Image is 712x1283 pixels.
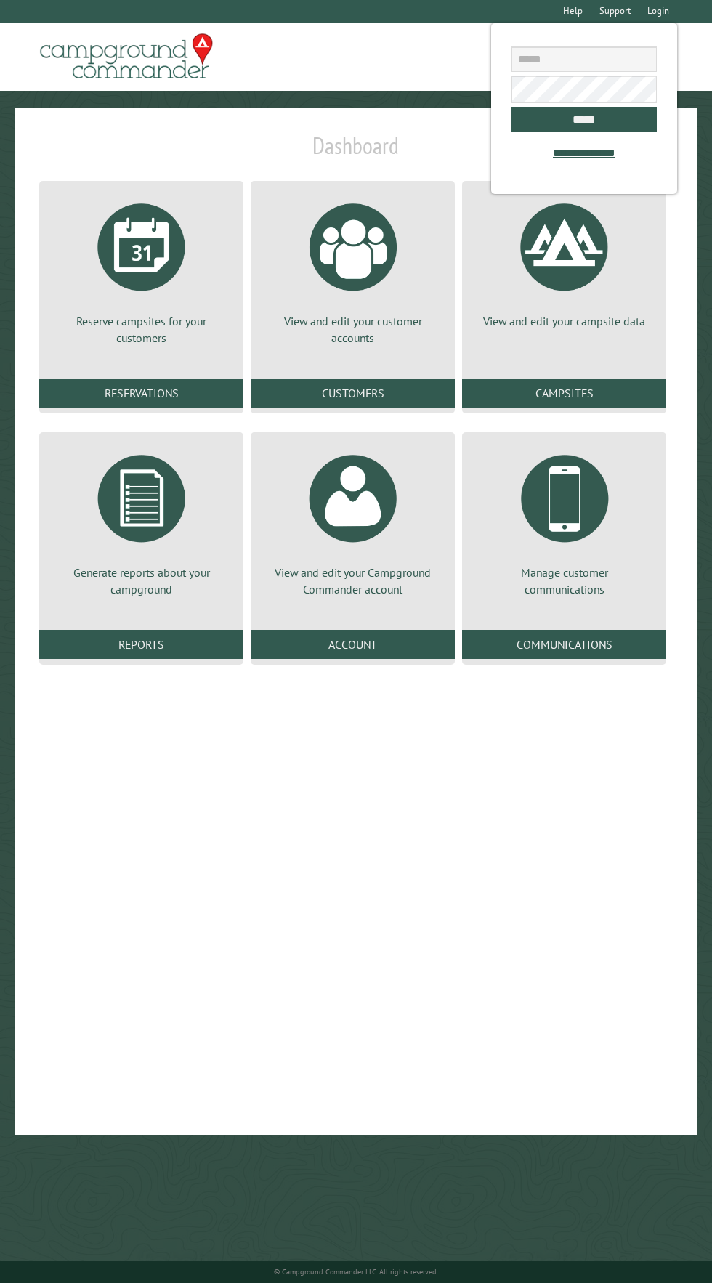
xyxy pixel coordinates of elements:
p: View and edit your Campground Commander account [268,564,437,597]
a: Generate reports about your campground [57,444,226,597]
p: Reserve campsites for your customers [57,313,226,346]
a: Reserve campsites for your customers [57,193,226,346]
p: Manage customer communications [480,564,649,597]
a: View and edit your Campground Commander account [268,444,437,597]
a: Reservations [39,379,243,408]
h1: Dashboard [36,131,676,171]
p: View and edit your customer accounts [268,313,437,346]
p: Generate reports about your campground [57,564,226,597]
a: Communications [462,630,666,659]
a: View and edit your customer accounts [268,193,437,346]
a: Manage customer communications [480,444,649,597]
a: Campsites [462,379,666,408]
a: Account [251,630,455,659]
p: View and edit your campsite data [480,313,649,329]
small: © Campground Commander LLC. All rights reserved. [274,1267,438,1276]
img: Campground Commander [36,28,217,85]
a: View and edit your campsite data [480,193,649,329]
a: Reports [39,630,243,659]
a: Customers [251,379,455,408]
